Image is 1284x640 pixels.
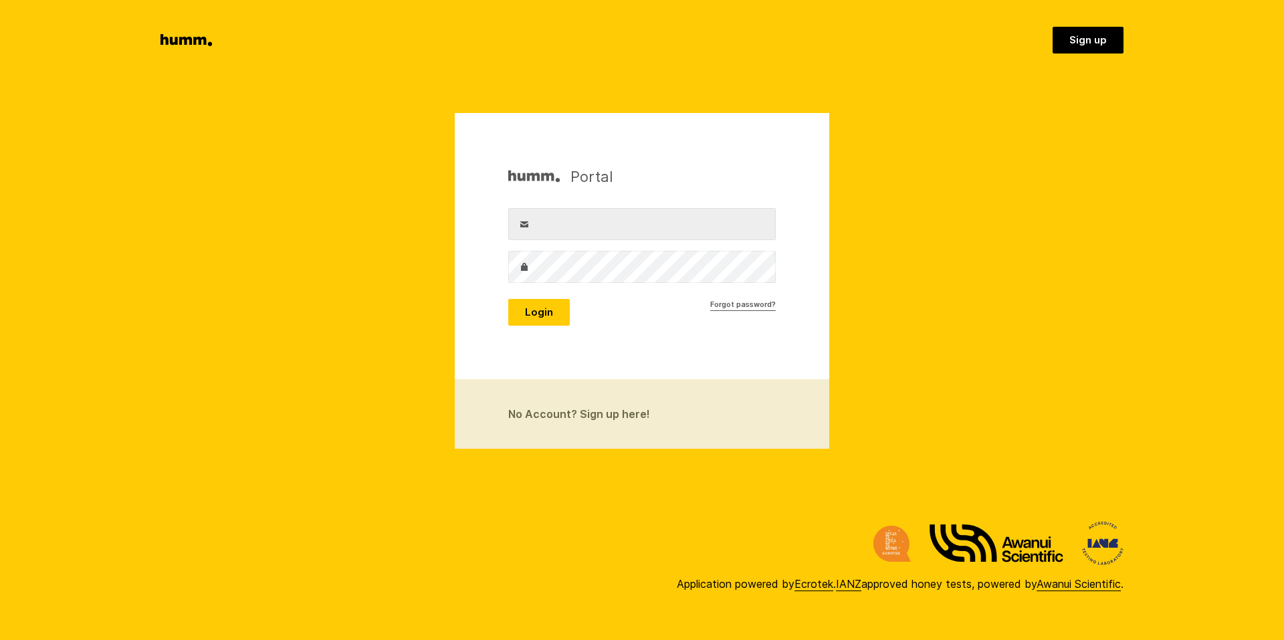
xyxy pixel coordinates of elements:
[677,576,1123,592] div: Application powered by . approved honey tests, powered by .
[710,299,776,311] a: Forgot password?
[873,526,911,562] img: Ecrotek
[455,379,829,449] a: No Account? Sign up here!
[794,577,833,591] a: Ecrotek
[836,577,861,591] a: IANZ
[508,167,560,187] img: Humm
[930,524,1063,562] img: Awanui Scientific
[1053,27,1123,54] a: Sign up
[1037,577,1121,591] a: Awanui Scientific
[1082,522,1123,565] img: International Accreditation New Zealand
[508,167,613,187] h1: Portal
[508,299,570,326] button: Login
